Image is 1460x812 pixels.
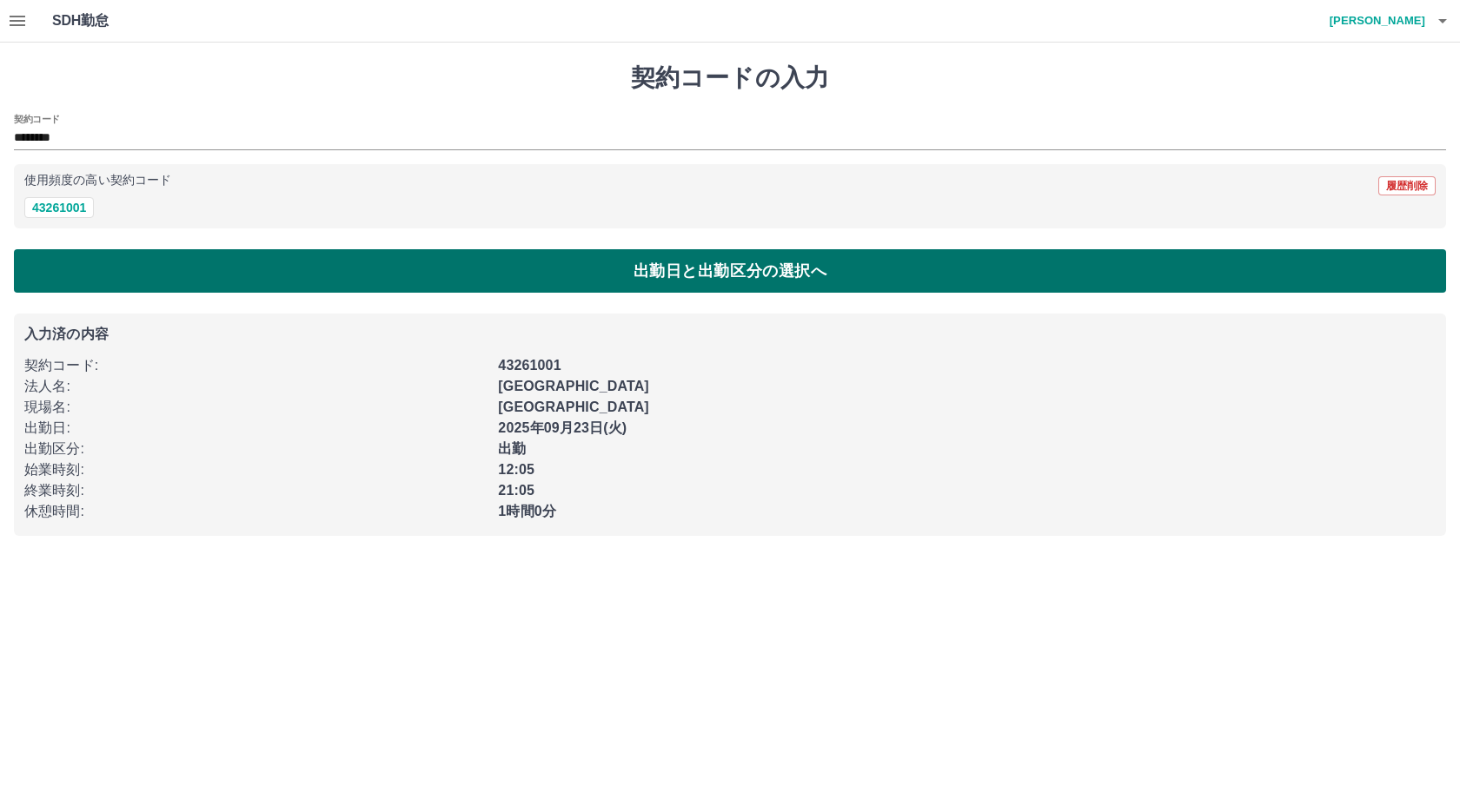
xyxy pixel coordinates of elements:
[24,197,94,218] button: 43261001
[498,462,534,477] b: 12:05
[498,483,534,498] b: 21:05
[498,379,649,393] b: [GEOGRAPHIC_DATA]
[14,112,60,126] h2: 契約コード
[24,439,488,459] p: 出勤区分 :
[14,63,1446,93] h1: 契約コードの入力
[498,441,526,456] b: 出勤
[498,358,561,373] b: 43261001
[24,501,488,522] p: 休憩時間 :
[498,504,556,518] b: 1時間0分
[1378,176,1436,195] button: 履歴削除
[498,399,649,414] b: [GEOGRAPHIC_DATA]
[24,480,488,501] p: 終業時刻 :
[24,355,488,376] p: 契約コード :
[24,397,488,418] p: 現場名 :
[498,420,627,435] b: 2025年09月23日(火)
[14,249,1446,293] button: 出勤日と出勤区分の選択へ
[24,376,488,397] p: 法人名 :
[24,327,1436,341] p: 入力済の内容
[24,175,171,187] p: 使用頻度の高い契約コード
[24,459,488,480] p: 始業時刻 :
[24,418,488,439] p: 出勤日 :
